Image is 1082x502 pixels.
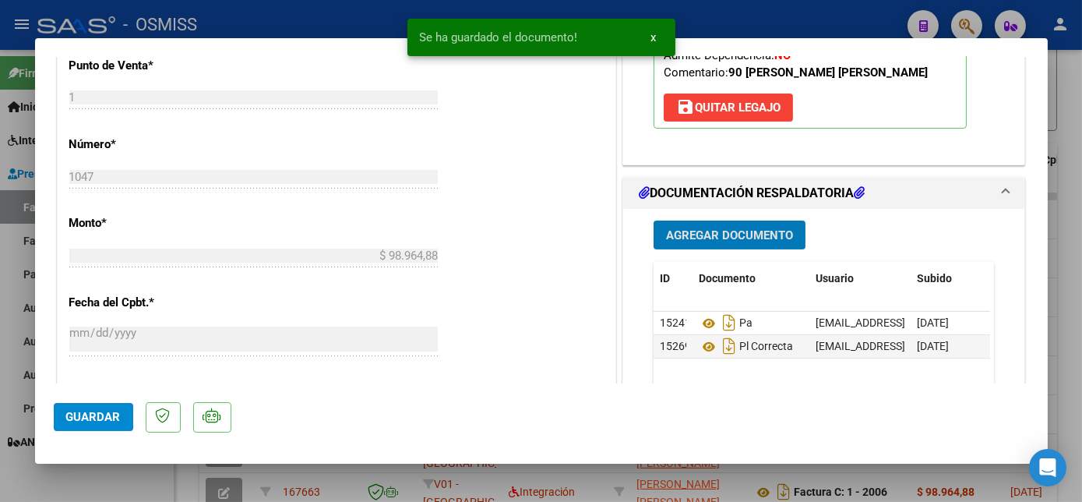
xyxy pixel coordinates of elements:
span: Pa [699,317,752,330]
span: [DATE] [917,340,949,352]
p: CAE / CAEA (no ingrese CAI) [69,382,230,400]
span: Agregar Documento [666,228,793,242]
span: [EMAIL_ADDRESS][DOMAIN_NAME] - [PERSON_NAME] [816,340,1080,352]
strong: 90 [PERSON_NAME] [PERSON_NAME] [728,65,928,80]
span: 152694 [660,340,697,352]
span: [EMAIL_ADDRESS][DOMAIN_NAME] - [PERSON_NAME] [816,316,1080,329]
div: Open Intercom Messenger [1029,449,1066,486]
datatable-header-cell: Usuario [809,262,911,295]
datatable-header-cell: Subido [911,262,989,295]
span: Subido [917,272,952,285]
datatable-header-cell: Acción [989,262,1066,295]
span: Documento [699,272,756,285]
span: [DATE] [917,316,949,329]
i: Descargar documento [719,334,739,359]
button: x [639,23,669,51]
datatable-header-cell: Documento [693,262,809,295]
button: Guardar [54,403,133,431]
button: Quitar Legajo [664,94,793,122]
span: Usuario [816,272,854,285]
h1: DOCUMENTACIÓN RESPALDATORIA [639,184,865,203]
strong: NO [774,48,791,62]
span: Pl Correcta [699,341,793,353]
mat-icon: save [676,97,695,116]
p: Monto [69,214,230,232]
p: Punto de Venta [69,57,230,75]
p: Número [69,136,230,154]
datatable-header-cell: ID [654,262,693,295]
span: Comentario: [664,65,928,80]
span: Se ha guardado el documento! [420,30,578,45]
span: Quitar Legajo [676,101,781,115]
button: Agregar Documento [654,221,805,249]
span: Guardar [66,410,121,424]
mat-expansion-panel-header: DOCUMENTACIÓN RESPALDATORIA [623,178,1025,209]
span: 152418 [660,316,697,329]
span: ID [660,272,670,285]
span: x [651,30,657,44]
p: Fecha del Cpbt. [69,294,230,312]
i: Descargar documento [719,310,739,335]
